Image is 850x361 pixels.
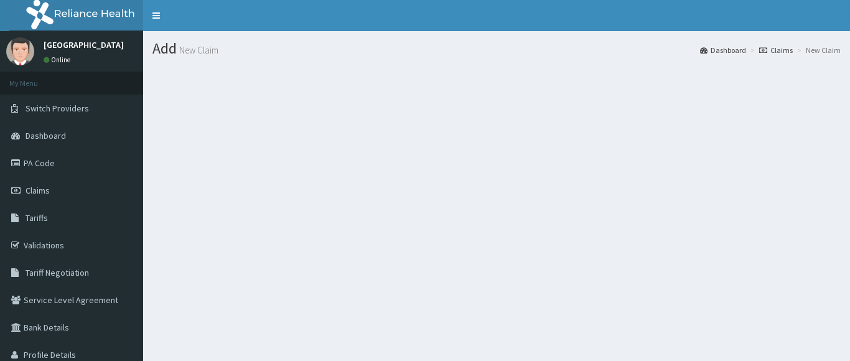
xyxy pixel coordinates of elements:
[44,40,124,49] p: [GEOGRAPHIC_DATA]
[26,103,89,114] span: Switch Providers
[26,267,89,278] span: Tariff Negotiation
[177,45,218,55] small: New Claim
[700,45,746,55] a: Dashboard
[794,45,841,55] li: New Claim
[152,40,841,57] h1: Add
[759,45,793,55] a: Claims
[26,185,50,196] span: Claims
[26,130,66,141] span: Dashboard
[44,55,73,64] a: Online
[26,212,48,223] span: Tariffs
[6,37,34,65] img: User Image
